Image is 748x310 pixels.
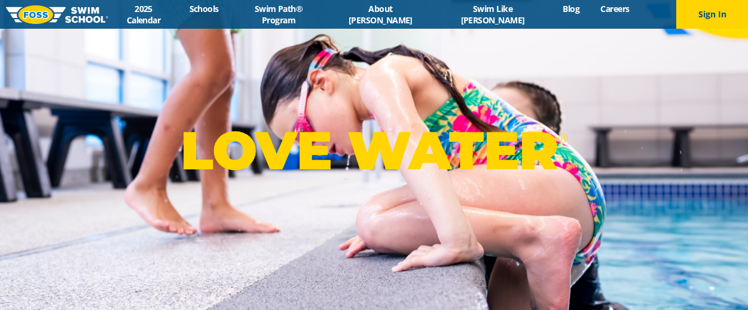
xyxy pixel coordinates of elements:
a: 2025 Calendar [108,3,179,26]
img: FOSS Swim School Logo [6,5,108,24]
a: Swim Path® Program [229,3,328,26]
sup: ® [558,130,567,145]
a: Schools [179,3,229,14]
a: About [PERSON_NAME] [328,3,433,26]
a: Careers [590,3,640,14]
a: Blog [552,3,590,14]
a: Swim Like [PERSON_NAME] [433,3,552,26]
p: LOVE WATER [181,118,567,183]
